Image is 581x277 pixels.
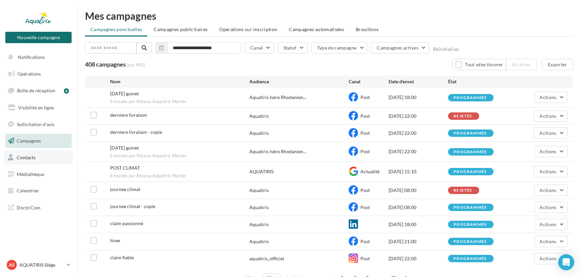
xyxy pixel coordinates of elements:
[389,221,448,228] div: [DATE] 18:00
[534,110,568,122] button: Actions
[453,222,487,227] div: programmée
[17,171,44,177] span: Médiathèque
[110,173,249,179] span: Envoyée par Réseau Aquatiris Master
[540,221,557,227] span: Actions
[18,54,45,60] span: Notifications
[534,236,568,247] button: Actions
[249,221,269,228] div: Aquatiris
[4,184,73,198] a: Calendrier
[371,42,429,54] button: Campagnes actives
[453,131,487,135] div: programmée
[110,145,139,151] span: 11/12/25 guinet
[389,238,448,245] div: [DATE] 21:00
[360,239,370,244] span: Post
[389,168,448,175] div: [DATE] 15:10
[110,91,139,96] span: 30/12/25 guinet
[540,239,557,244] span: Actions
[110,129,162,135] span: derniere livraison - copie
[360,204,370,210] span: Post
[249,148,306,155] span: Aquatiris Isère Rhodanien...
[249,238,269,245] div: Aquatiris
[558,254,574,270] div: Open Intercom Messenger
[349,78,389,85] div: Canal
[448,78,508,85] div: État
[249,78,349,85] div: Audience
[360,169,380,174] span: Actualité
[389,204,448,211] div: [DATE] 08:00
[360,256,370,261] span: Post
[249,255,284,262] div: aquatiris_officiel
[4,50,70,64] button: Notifications
[453,240,487,244] div: programmée
[4,134,73,148] a: Campagnes
[64,88,69,94] div: 6
[17,138,41,144] span: Campagnes
[110,186,140,192] span: journee climat
[534,92,568,103] button: Actions
[453,150,487,154] div: programmée
[540,256,557,261] span: Actions
[110,165,140,171] span: POST CLIMAT
[389,148,448,155] div: [DATE] 22:00
[110,153,249,159] span: Envoyée par Réseau Aquatiris Master
[17,155,35,160] span: Contacts
[389,94,448,101] div: [DATE] 18:00
[389,78,448,85] div: Date d'envoi
[360,94,370,100] span: Post
[17,121,55,127] span: Sollicitation d'avis
[249,187,269,194] div: Aquatiris
[110,99,249,105] span: Envoyée par Réseau Aquatiris Master
[219,26,277,32] span: Operations sur inscription
[534,185,568,196] button: Actions
[453,170,487,174] div: programmée
[249,113,269,119] div: Aquatiris
[452,59,506,70] button: Tout sélectionner
[249,94,306,101] span: Aquatiris Isère Rhodanien...
[453,257,487,261] div: programmée
[249,204,269,211] div: Aquatiris
[18,105,54,110] span: Visibilité en ligne
[110,238,121,243] span: hiver
[540,149,557,154] span: Actions
[154,26,207,32] span: Campagnes publicitaires
[85,11,573,21] div: Mes campagnes
[4,167,73,181] a: Médiathèque
[110,78,249,85] div: Nom
[540,204,557,210] span: Actions
[4,101,73,115] a: Visibilité en ligne
[278,42,308,54] button: Statut
[389,255,448,262] div: [DATE] 22:00
[85,61,126,68] span: 408 campagnes
[249,168,273,175] div: AQUATIRIS
[534,166,568,177] button: Actions
[540,130,557,136] span: Actions
[433,47,460,52] button: Réinitialiser
[245,42,274,54] button: Canal
[4,200,73,214] a: Docto'Com
[17,203,40,212] span: Docto'Com
[5,32,72,43] button: Nouvelle campagne
[534,146,568,157] button: Actions
[506,59,537,70] button: Archiver
[453,114,472,118] div: rejetée
[19,262,64,268] p: AQUATIRIS Siège
[389,187,448,194] div: [DATE] 08:00
[249,130,269,136] div: Aquatiris
[377,45,418,51] span: Campagnes actives
[534,127,568,139] button: Actions
[289,26,344,32] span: Campagnes automatisées
[360,130,370,136] span: Post
[542,59,573,70] button: Exporter
[9,262,15,268] span: AS
[534,219,568,230] button: Actions
[389,130,448,136] div: [DATE] 22:00
[17,71,41,77] span: Opérations
[5,259,72,271] a: AS AQUATIRIS Siège
[534,253,568,264] button: Actions
[17,88,55,93] span: Boîte de réception
[360,187,370,193] span: Post
[540,113,557,119] span: Actions
[4,83,73,98] a: Boîte de réception6
[17,188,39,193] span: Calendrier
[540,187,557,193] span: Actions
